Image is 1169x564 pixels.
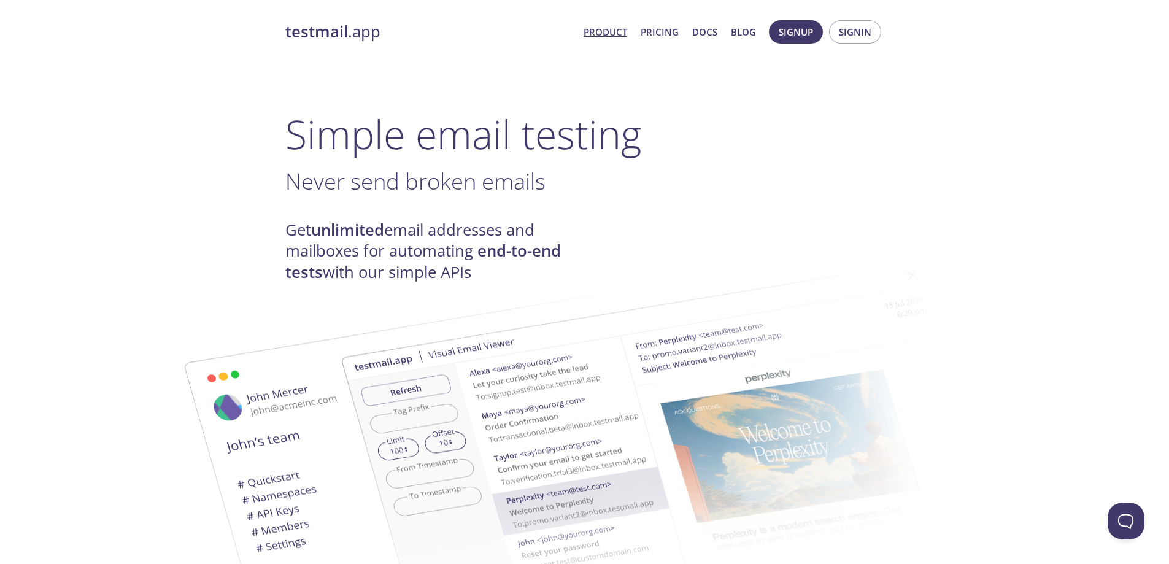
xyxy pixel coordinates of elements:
[285,240,561,282] strong: end-to-end tests
[311,219,384,241] strong: unlimited
[285,220,585,283] h4: Get email addresses and mailboxes for automating with our simple APIs
[285,166,546,196] span: Never send broken emails
[839,24,871,40] span: Signin
[731,24,756,40] a: Blog
[779,24,813,40] span: Signup
[692,24,717,40] a: Docs
[769,20,823,44] button: Signup
[1108,503,1144,539] iframe: Help Scout Beacon - Open
[584,24,627,40] a: Product
[641,24,679,40] a: Pricing
[285,21,574,42] a: testmail.app
[285,21,348,42] strong: testmail
[285,110,884,158] h1: Simple email testing
[829,20,881,44] button: Signin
